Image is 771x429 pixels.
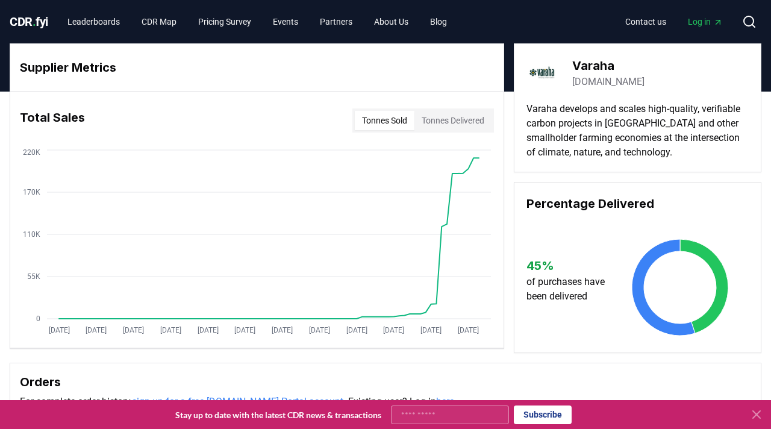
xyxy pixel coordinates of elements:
[572,75,645,89] a: [DOMAIN_NAME]
[20,58,494,77] h3: Supplier Metrics
[10,14,48,29] span: CDR fyi
[160,326,181,334] tspan: [DATE]
[678,11,732,33] a: Log in
[420,326,442,334] tspan: [DATE]
[272,326,293,334] tspan: [DATE]
[33,14,36,29] span: .
[23,188,40,196] tspan: 170K
[526,275,613,304] p: of purchases have been delivered
[20,395,751,409] p: For complete order history, . Existing user? Log in .
[688,16,723,28] span: Log in
[526,195,749,213] h3: Percentage Delivered
[10,13,48,30] a: CDR.fyi
[346,326,367,334] tspan: [DATE]
[234,326,255,334] tspan: [DATE]
[123,326,144,334] tspan: [DATE]
[616,11,676,33] a: Contact us
[132,11,186,33] a: CDR Map
[20,108,85,133] h3: Total Sales
[436,396,454,407] a: here
[383,326,404,334] tspan: [DATE]
[309,326,330,334] tspan: [DATE]
[526,257,613,275] h3: 45 %
[49,326,70,334] tspan: [DATE]
[132,396,343,407] a: sign up for a free [DOMAIN_NAME] Portal account
[526,102,749,160] p: Varaha develops and scales high-quality, verifiable carbon projects in [GEOGRAPHIC_DATA] and othe...
[58,11,457,33] nav: Main
[20,373,751,391] h3: Orders
[58,11,130,33] a: Leaderboards
[310,11,362,33] a: Partners
[23,148,40,157] tspan: 220K
[414,111,492,130] button: Tonnes Delivered
[27,272,40,281] tspan: 55K
[189,11,261,33] a: Pricing Survey
[23,230,40,239] tspan: 110K
[420,11,457,33] a: Blog
[355,111,414,130] button: Tonnes Sold
[36,315,40,323] tspan: 0
[572,57,645,75] h3: Varaha
[364,11,418,33] a: About Us
[86,326,107,334] tspan: [DATE]
[458,326,479,334] tspan: [DATE]
[526,56,560,90] img: Varaha-logo
[263,11,308,33] a: Events
[616,11,732,33] nav: Main
[198,326,219,334] tspan: [DATE]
